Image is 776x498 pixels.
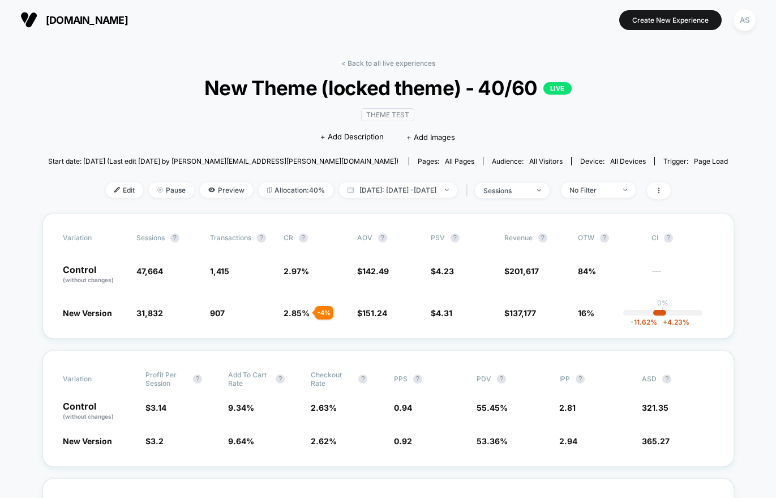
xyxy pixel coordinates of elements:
[543,82,572,95] p: LIVE
[210,266,229,276] span: 1,415
[538,233,547,242] button: ?
[578,266,596,276] span: 84%
[63,371,125,388] span: Variation
[477,374,491,383] span: PDV
[299,233,308,242] button: ?
[348,187,354,193] img: calendar
[569,186,615,194] div: No Filter
[559,436,577,446] span: 2.94
[259,182,333,198] span: Allocation: 40%
[358,374,367,384] button: ?
[48,157,398,165] span: Start date: [DATE] (Last edit [DATE] by [PERSON_NAME][EMAIL_ADDRESS][PERSON_NAME][DOMAIN_NAME])
[361,108,414,121] span: Theme Test
[578,233,640,242] span: OTW
[537,189,541,191] img: end
[445,157,474,165] span: all pages
[63,265,125,284] p: Control
[357,233,372,242] span: AOV
[662,374,671,384] button: ?
[413,374,422,384] button: ?
[63,276,114,283] span: (without changes)
[320,131,384,143] span: + Add Description
[576,374,585,384] button: ?
[151,436,164,446] span: 3.2
[651,268,714,284] span: ---
[63,436,112,446] span: New Version
[114,187,120,193] img: edit
[504,308,536,318] span: $
[136,266,163,276] span: 47,664
[228,436,254,446] span: 9.64 %
[463,182,475,199] span: |
[431,308,452,318] span: $
[210,308,225,318] span: 907
[497,374,506,384] button: ?
[734,9,756,31] div: AS
[145,436,164,446] span: $
[228,403,254,412] span: 9.34 %
[436,266,454,276] span: 4.23
[436,308,452,318] span: 4.31
[106,182,143,198] span: Edit
[529,157,563,165] span: All Visitors
[82,76,693,100] span: New Theme (locked theme) - 40/60
[642,436,670,446] span: 365.27
[357,266,389,276] span: $
[63,402,134,421] p: Control
[145,403,166,412] span: $
[418,157,474,165] div: Pages:
[663,318,667,326] span: +
[284,266,309,276] span: 2.97 %
[20,11,37,28] img: Visually logo
[394,436,412,446] span: 0.92
[339,182,457,198] span: [DATE]: [DATE] - [DATE]
[431,233,445,242] span: PSV
[200,182,253,198] span: Preview
[509,266,539,276] span: 201,617
[136,233,165,242] span: Sessions
[663,157,728,165] div: Trigger:
[63,413,114,420] span: (without changes)
[504,233,533,242] span: Revenue
[504,266,539,276] span: $
[394,403,412,412] span: 0.94
[571,157,654,165] span: Device:
[477,436,508,446] span: 53.36 %
[730,8,759,32] button: AS
[284,233,293,242] span: CR
[623,189,627,191] img: end
[17,11,131,29] button: [DOMAIN_NAME]
[610,157,646,165] span: all devices
[451,233,460,242] button: ?
[170,233,179,242] button: ?
[664,233,673,242] button: ?
[46,14,128,26] span: [DOMAIN_NAME]
[136,308,163,318] span: 31,832
[657,299,668,307] p: 0%
[193,374,202,384] button: ?
[445,189,449,191] img: end
[406,133,455,142] span: + Add Images
[600,233,609,242] button: ?
[619,10,722,30] button: Create New Experience
[642,374,657,383] span: ASD
[559,403,576,412] span: 2.81
[257,233,266,242] button: ?
[378,233,387,242] button: ?
[477,403,508,412] span: 55.45 %
[362,266,389,276] span: 142.49
[63,308,112,318] span: New Version
[284,308,310,318] span: 2.85 %
[210,233,251,242] span: Transactions
[157,187,163,193] img: end
[341,59,435,67] a: < Back to all live experiences
[276,374,285,384] button: ?
[151,403,166,412] span: 3.14
[642,403,668,412] span: 321.35
[662,307,664,316] p: |
[362,308,387,318] span: 151.24
[315,306,333,320] div: - 4 %
[311,403,337,412] span: 2.63 %
[311,371,353,388] span: Checkout Rate
[651,233,714,242] span: CI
